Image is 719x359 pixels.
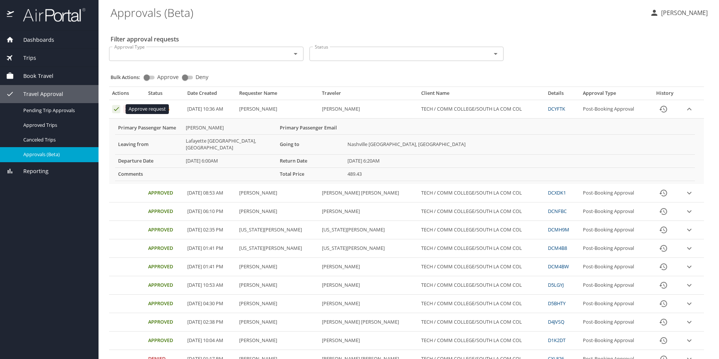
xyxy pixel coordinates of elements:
[236,100,319,119] td: [PERSON_NAME]
[184,184,236,202] td: [DATE] 08:53 AM
[319,221,418,239] td: [US_STATE][PERSON_NAME]
[684,280,695,291] button: expand row
[14,167,49,175] span: Reporting
[184,239,236,258] td: [DATE] 01:41 PM
[23,107,89,114] span: Pending Trip Approvals
[654,276,672,294] button: History
[418,221,545,239] td: TECH / COMM COLLEGE/SOUTH LA COM COL
[319,276,418,295] td: [PERSON_NAME]
[580,90,649,100] th: Approval Type
[418,202,545,221] td: TECH / COMM COLLEGE/SOUTH LA COM COL
[236,239,319,258] td: [US_STATE][PERSON_NAME]
[684,316,695,328] button: expand row
[184,258,236,276] td: [DATE] 01:41 PM
[277,134,344,154] th: Going to
[684,243,695,254] button: expand row
[14,72,53,80] span: Book Travel
[319,100,418,119] td: [PERSON_NAME]
[145,276,184,295] td: Approved
[418,90,545,100] th: Client Name
[23,122,89,129] span: Approved Trips
[290,49,301,59] button: Open
[580,184,649,202] td: Post-Booking Approval
[649,90,681,100] th: History
[418,276,545,295] td: TECH / COMM COLLEGE/SOUTH LA COM COL
[654,184,672,202] button: History
[580,276,649,295] td: Post-Booking Approval
[184,100,236,119] td: [DATE] 10:36 AM
[319,258,418,276] td: [PERSON_NAME]
[548,189,566,196] a: DCXDK1
[654,295,672,313] button: History
[14,36,54,44] span: Dashboards
[319,313,418,332] td: [PERSON_NAME] [PERSON_NAME]
[418,295,545,313] td: TECH / COMM COLLEGE/SOUTH LA COM COL
[548,263,569,270] a: DCM4BW
[145,202,184,221] td: Approved
[654,313,672,331] button: History
[236,276,319,295] td: [PERSON_NAME]
[14,54,36,62] span: Trips
[145,239,184,258] td: Approved
[183,122,277,134] td: [PERSON_NAME]
[145,295,184,313] td: Approved
[236,313,319,332] td: [PERSON_NAME]
[183,134,277,154] td: Lafayette [GEOGRAPHIC_DATA], [GEOGRAPHIC_DATA]
[418,258,545,276] td: TECH / COMM COLLEGE/SOUTH LA COM COL
[109,90,145,100] th: Actions
[344,167,695,181] td: 489.43
[236,184,319,202] td: [PERSON_NAME]
[684,206,695,217] button: expand row
[319,239,418,258] td: [US_STATE][PERSON_NAME]
[580,332,649,350] td: Post-Booking Approval
[659,8,708,17] p: [PERSON_NAME]
[236,90,319,100] th: Requester Name
[319,90,418,100] th: Traveler
[184,295,236,313] td: [DATE] 04:30 PM
[418,100,545,119] td: TECH / COMM COLLEGE/SOUTH LA COM COL
[580,239,649,258] td: Post-Booking Approval
[115,134,183,154] th: Leaving from
[319,184,418,202] td: [PERSON_NAME] [PERSON_NAME]
[184,221,236,239] td: [DATE] 02:35 PM
[123,105,132,113] button: Deny request
[184,90,236,100] th: Date Created
[236,295,319,313] td: [PERSON_NAME]
[580,202,649,221] td: Post-Booking Approval
[548,208,567,214] a: DCNFBC
[580,295,649,313] td: Post-Booking Approval
[236,332,319,350] td: [PERSON_NAME]
[145,184,184,202] td: Approved
[14,90,63,98] span: Travel Approval
[7,8,15,22] img: icon-airportal.png
[684,335,695,346] button: expand row
[115,154,183,167] th: Departure Date
[145,100,184,119] td: Pending
[236,202,319,221] td: [PERSON_NAME]
[344,134,695,154] td: Nashville [GEOGRAPHIC_DATA], [GEOGRAPHIC_DATA]
[548,337,566,344] a: D1K2DT
[580,313,649,332] td: Post-Booking Approval
[548,245,567,251] a: DCM4B8
[145,332,184,350] td: Approved
[145,258,184,276] td: Approved
[490,49,501,59] button: Open
[654,221,672,239] button: History
[545,90,580,100] th: Details
[236,221,319,239] td: [US_STATE][PERSON_NAME]
[145,313,184,332] td: Approved
[319,202,418,221] td: [PERSON_NAME]
[580,258,649,276] td: Post-Booking Approval
[111,33,179,45] h2: Filter approval requests
[184,202,236,221] td: [DATE] 06:10 PM
[183,154,277,167] td: [DATE] 6:00AM
[319,332,418,350] td: [PERSON_NAME]
[145,221,184,239] td: Approved
[654,202,672,221] button: History
[418,184,545,202] td: TECH / COMM COLLEGE/SOUTH LA COM COL
[684,261,695,272] button: expand row
[580,100,649,119] td: Post-Booking Approval
[115,122,695,181] table: More info for approvals
[684,298,695,309] button: expand row
[277,154,344,167] th: Return Date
